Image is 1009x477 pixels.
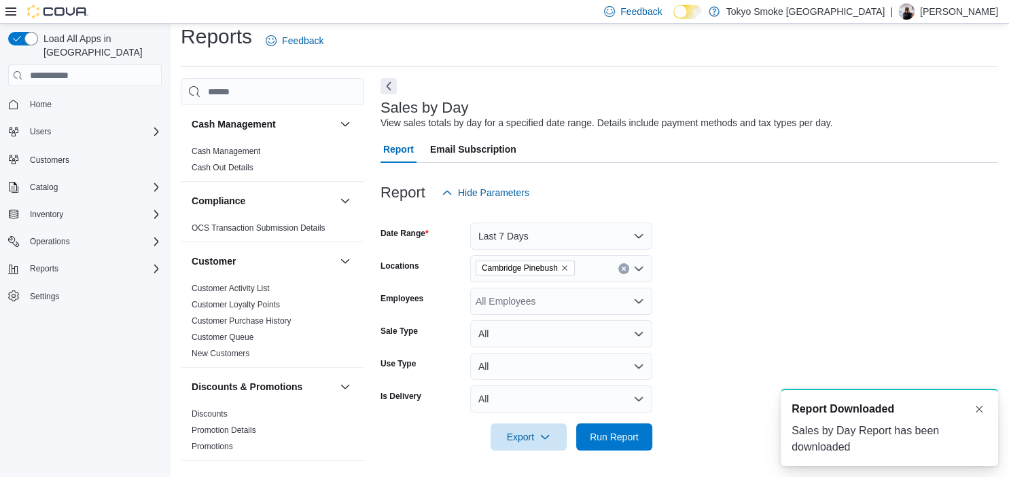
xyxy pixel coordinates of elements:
[380,358,416,369] label: Use Type
[181,280,364,367] div: Customer
[192,163,253,172] a: Cash Out Details
[436,179,535,206] button: Hide Parameters
[192,223,325,233] span: OCS Transaction Submission Details
[3,205,167,224] button: Inventory
[192,162,253,173] span: Cash Out Details
[476,261,575,275] span: Cambridge Pinebush
[458,186,529,199] span: Hide Parameters
[192,117,276,131] h3: Cash Management
[3,178,167,197] button: Catalog
[24,288,65,305] a: Settings
[920,3,998,20] p: [PERSON_NAME]
[3,149,167,169] button: Customers
[192,283,270,294] span: Customer Activity List
[181,23,252,50] h1: Reports
[470,223,652,250] button: Last 7 Days
[792,401,987,417] div: Notification
[380,391,421,402] label: Is Delivery
[620,5,662,18] span: Feedback
[8,89,162,341] nav: Complex example
[491,423,567,451] button: Export
[337,116,353,132] button: Cash Management
[192,332,253,342] a: Customer Queue
[192,147,260,156] a: Cash Management
[38,32,162,59] span: Load All Apps in [GEOGRAPHIC_DATA]
[470,320,652,347] button: All
[24,261,162,277] span: Reports
[192,300,280,309] a: Customer Loyalty Points
[633,263,644,274] button: Open list of options
[3,232,167,251] button: Operations
[30,291,59,302] span: Settings
[792,423,987,455] div: Sales by Day Report has been downloaded
[3,122,167,141] button: Users
[282,34,323,47] span: Feedback
[24,123,56,140] button: Users
[192,316,291,326] a: Customer Purchase History
[430,136,516,163] span: Email Subscription
[24,96,162,113] span: Home
[337,193,353,209] button: Compliance
[192,254,236,268] h3: Customer
[673,19,674,20] span: Dark Mode
[380,185,425,201] h3: Report
[470,353,652,380] button: All
[3,94,167,114] button: Home
[792,401,894,417] span: Report Downloaded
[192,425,256,435] a: Promotion Details
[24,206,162,223] span: Inventory
[27,5,88,18] img: Cova
[380,228,429,239] label: Date Range
[380,100,469,116] h3: Sales by Day
[24,288,162,305] span: Settings
[337,253,353,269] button: Customer
[380,78,397,94] button: Next
[192,194,245,208] h3: Compliance
[24,151,162,168] span: Customers
[192,284,270,293] a: Customer Activity List
[3,286,167,306] button: Settings
[192,380,334,394] button: Discounts & Promotions
[383,136,414,163] span: Report
[24,179,63,195] button: Catalog
[30,182,58,193] span: Catalog
[181,220,364,242] div: Compliance
[726,3,885,20] p: Tokyo Smoke [GEOGRAPHIC_DATA]
[673,5,702,19] input: Dark Mode
[380,293,423,304] label: Employees
[30,236,70,247] span: Operations
[24,233,75,250] button: Operations
[30,126,51,137] span: Users
[971,401,987,417] button: Dismiss toast
[618,263,629,274] button: Clear input
[482,261,558,275] span: Cambridge Pinebush
[192,349,249,358] a: New Customers
[24,261,64,277] button: Reports
[30,209,63,220] span: Inventory
[380,326,418,337] label: Sale Type
[192,408,228,419] span: Discounts
[181,143,364,181] div: Cash Management
[260,27,329,54] a: Feedback
[192,380,302,394] h3: Discounts & Promotions
[470,385,652,413] button: All
[192,316,291,326] span: Customer Purchase History
[337,379,353,395] button: Discounts & Promotions
[181,406,364,460] div: Discounts & Promotions
[24,152,75,168] a: Customers
[192,332,253,343] span: Customer Queue
[24,179,162,195] span: Catalog
[24,123,162,140] span: Users
[898,3,915,20] div: Glenn Cook
[192,348,249,359] span: New Customers
[380,261,419,271] label: Locations
[30,263,58,274] span: Reports
[380,116,833,130] div: View sales totals by day for a specified date range. Details include payment methods and tax type...
[192,194,334,208] button: Compliance
[561,264,569,272] button: Remove Cambridge Pinebush from selection in this group
[192,425,256,436] span: Promotion Details
[3,259,167,278] button: Reports
[576,423,652,451] button: Run Report
[633,296,644,307] button: Open list of options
